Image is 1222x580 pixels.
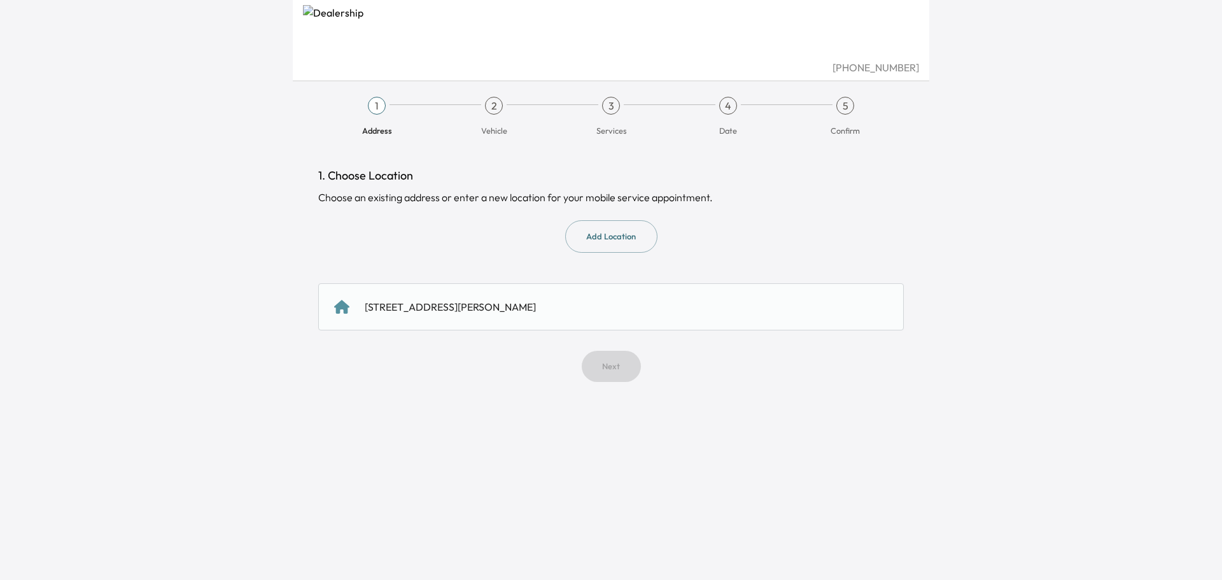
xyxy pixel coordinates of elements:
div: [PHONE_NUMBER] [303,60,919,75]
span: Vehicle [481,125,507,136]
span: Confirm [831,125,860,136]
div: 1 [368,97,386,115]
div: 5 [836,97,854,115]
h1: 1. Choose Location [318,167,904,185]
div: 2 [485,97,503,115]
span: Address [362,125,392,136]
span: Date [719,125,737,136]
div: 4 [719,97,737,115]
div: [STREET_ADDRESS][PERSON_NAME] [365,299,536,315]
img: Dealership [303,5,919,60]
div: Choose an existing address or enter a new location for your mobile service appointment. [318,190,904,205]
button: Add Location [565,220,657,253]
div: 3 [602,97,620,115]
span: Services [596,125,626,136]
